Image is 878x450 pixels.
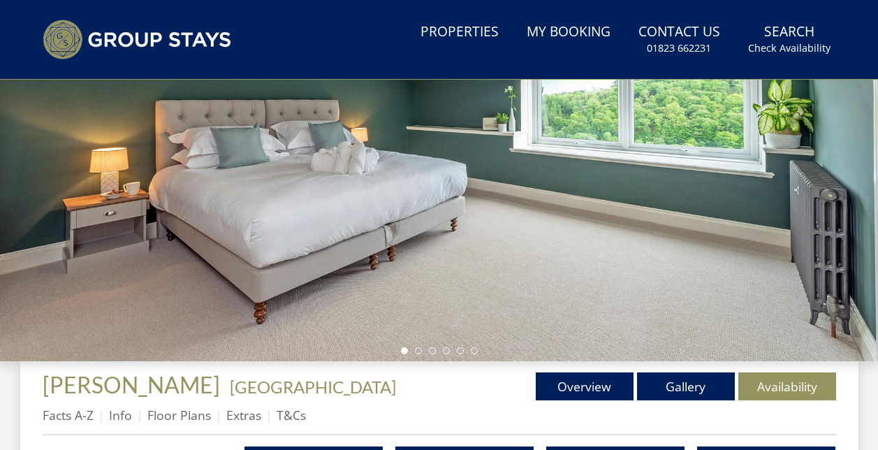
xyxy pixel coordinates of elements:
[43,20,231,59] img: Group Stays
[521,17,616,48] a: My Booking
[415,17,504,48] a: Properties
[536,372,634,400] a: Overview
[647,41,711,55] small: 01823 662231
[43,371,224,398] a: [PERSON_NAME]
[633,17,726,62] a: Contact Us01823 662231
[226,407,261,423] a: Extras
[738,372,836,400] a: Availability
[742,17,836,62] a: SearchCheck Availability
[147,407,211,423] a: Floor Plans
[43,371,220,398] span: [PERSON_NAME]
[109,407,132,423] a: Info
[230,377,396,397] a: [GEOGRAPHIC_DATA]
[224,377,396,397] span: -
[637,372,735,400] a: Gallery
[43,407,94,423] a: Facts A-Z
[277,407,306,423] a: T&Cs
[748,41,831,55] small: Check Availability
